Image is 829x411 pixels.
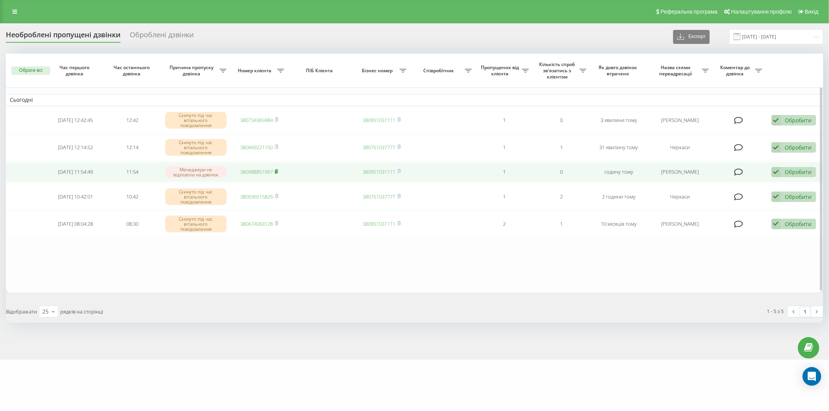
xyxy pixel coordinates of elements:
a: 380734365984 [240,117,273,124]
span: рядків на сторінці [60,308,103,315]
td: 1 [476,135,533,160]
a: 380669221150 [240,144,273,151]
div: Скинуто під час вітального повідомлення [165,188,227,205]
span: Час останнього дзвінка [110,64,155,77]
td: 10:42 [104,184,161,209]
td: 2 години тому [590,184,647,209]
td: 1 [533,135,590,160]
a: 380751037777 [363,144,395,151]
td: [DATE] 12:42:45 [47,108,104,133]
div: Скинуто під час вітального повідомлення [165,139,227,156]
span: Час першого дзвінка [53,64,98,77]
td: 11:54 [104,162,161,183]
span: Відображати [6,308,37,315]
a: 380751037777 [363,193,395,200]
td: 1 [476,162,533,183]
div: Менеджери не відповіли на дзвінок [165,166,227,178]
td: 31 хвилину тому [590,135,647,160]
div: Обробити [785,168,812,176]
a: 1 [799,306,811,317]
div: Обробити [785,144,812,151]
div: Необроблені пропущені дзвінки [6,31,120,43]
span: Як довго дзвінок втрачено [597,64,641,77]
td: 08:30 [104,211,161,237]
a: 380988851997 [240,168,273,175]
a: 380936515826 [240,193,273,200]
td: 0 [533,162,590,183]
span: Кількість спроб зв'язатись з клієнтом [537,61,579,80]
td: 1 [533,211,590,237]
td: [DATE] 10:42:01 [47,184,104,209]
td: [PERSON_NAME] [647,211,713,237]
td: 3 хвилини тому [590,108,647,133]
a: 380951031111 [363,168,395,175]
span: Причина пропуску дзвінка [165,64,220,77]
td: 1 [476,184,533,209]
span: Налаштування профілю [731,9,792,15]
td: [PERSON_NAME] [647,162,713,183]
td: 12:42 [104,108,161,133]
a: 380951031111 [363,220,395,227]
span: ПІБ Клієнта [295,68,346,74]
td: [PERSON_NAME] [647,108,713,133]
div: 25 [42,308,49,315]
span: Бізнес номер [357,68,400,74]
button: Експорт [673,30,710,44]
td: 2 [476,211,533,237]
td: 1 [476,108,533,133]
td: 2 [533,184,590,209]
span: Назва схеми переадресації [651,64,702,77]
td: Черкаси [647,135,713,160]
div: Скинуто під час вітального повідомлення [165,112,227,129]
div: Скинуто під час вітального повідомлення [165,216,227,233]
td: 12:14 [104,135,161,160]
td: [DATE] 11:54:49 [47,162,104,183]
button: Обрати всі [11,66,50,75]
a: 380951031111 [363,117,395,124]
a: 380674063128 [240,220,273,227]
td: Черкаси [647,184,713,209]
span: Пропущених від клієнта [480,64,522,77]
td: Сьогодні [6,94,823,106]
td: 10 місяців тому [590,211,647,237]
span: Співробітник [414,68,465,74]
div: Оброблені дзвінки [130,31,194,43]
span: Вихід [805,9,819,15]
div: Обробити [785,220,812,228]
td: [DATE] 08:04:28 [47,211,104,237]
span: Номер клієнта [234,68,277,74]
td: [DATE] 12:14:52 [47,135,104,160]
td: 0 [533,108,590,133]
span: Коментар до дзвінка [717,64,755,77]
div: Open Intercom Messenger [803,367,821,386]
td: годину тому [590,162,647,183]
div: 1 - 5 з 5 [767,307,784,315]
div: Обробити [785,193,812,200]
div: Обробити [785,117,812,124]
span: Реферальна програма [661,9,718,15]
